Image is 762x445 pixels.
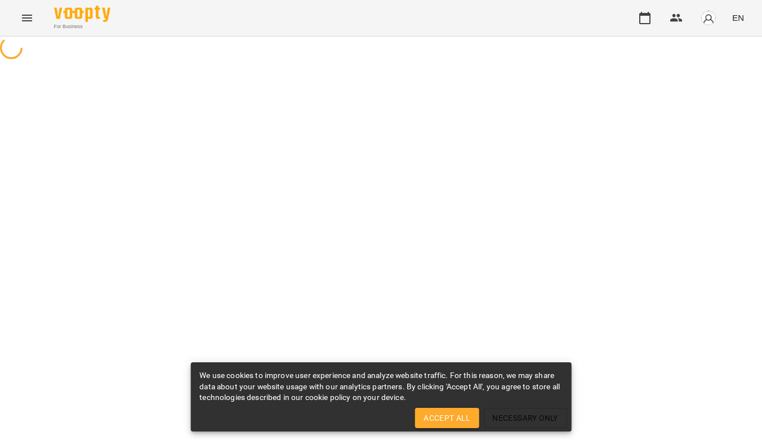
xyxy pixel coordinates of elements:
[14,5,41,32] button: Menu
[54,23,110,30] span: For Business
[732,12,744,24] span: EN
[54,6,110,22] img: Voopty Logo
[728,7,748,28] button: EN
[701,10,716,26] img: avatar_s.png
